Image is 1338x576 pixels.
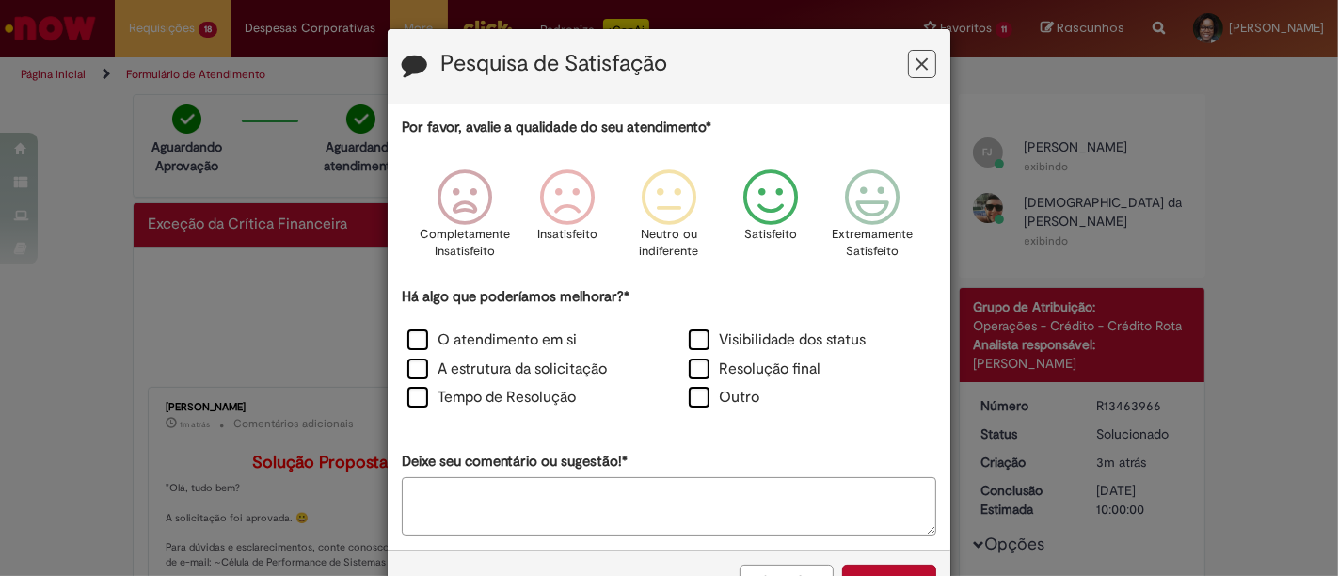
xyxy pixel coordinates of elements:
[402,287,936,414] div: Há algo que poderíamos melhorar?*
[744,226,797,244] p: Satisfeito
[440,52,667,76] label: Pesquisa de Satisfação
[407,387,576,408] label: Tempo de Resolução
[635,226,703,261] p: Neutro ou indiferente
[689,329,866,351] label: Visibilidade dos status
[621,155,717,284] div: Neutro ou indiferente
[402,118,711,137] label: Por favor, avalie a qualidade do seu atendimento*
[824,155,920,284] div: Extremamente Satisfeito
[689,359,820,380] label: Resolução final
[417,155,513,284] div: Completamente Insatisfeito
[537,226,597,244] p: Insatisfeito
[723,155,819,284] div: Satisfeito
[402,452,628,472] label: Deixe seu comentário ou sugestão!*
[421,226,511,261] p: Completamente Insatisfeito
[407,329,577,351] label: O atendimento em si
[407,359,607,380] label: A estrutura da solicitação
[519,155,615,284] div: Insatisfeito
[832,226,913,261] p: Extremamente Satisfeito
[689,387,759,408] label: Outro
